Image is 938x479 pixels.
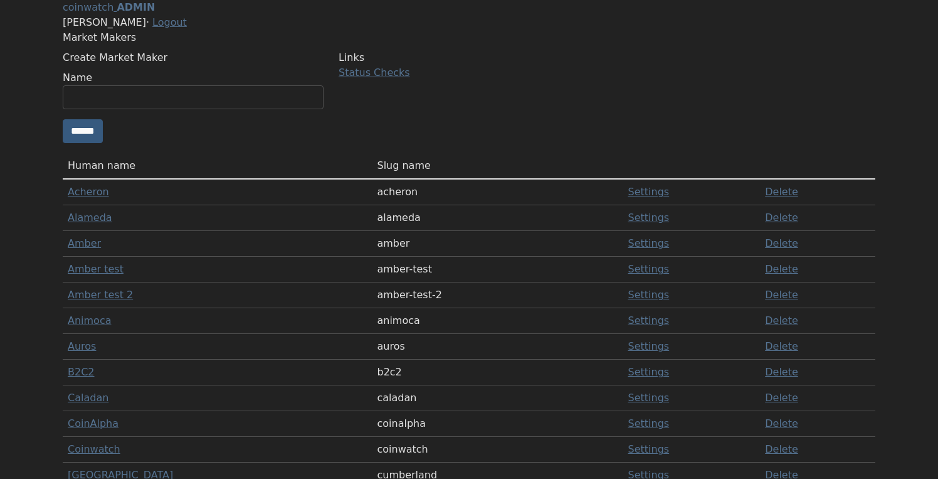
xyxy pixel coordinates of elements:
[68,186,109,198] a: Acheron
[68,315,112,326] a: Animoca
[628,237,670,249] a: Settings
[372,360,623,385] td: b2c2
[765,289,798,301] a: Delete
[372,334,623,360] td: auros
[372,179,623,205] td: acheron
[765,392,798,404] a: Delete
[765,212,798,223] a: Delete
[63,1,155,13] a: coinwatch ADMIN
[628,417,670,429] a: Settings
[68,443,120,455] a: Coinwatch
[68,289,133,301] a: Amber test 2
[372,283,623,308] td: amber-test-2
[372,153,623,179] td: Slug name
[372,437,623,463] td: coinwatch
[628,289,670,301] a: Settings
[339,67,410,78] a: Status Checks
[765,443,798,455] a: Delete
[339,50,599,65] div: Links
[372,385,623,411] td: caladan
[68,340,96,352] a: Auros
[628,212,670,223] a: Settings
[68,392,108,404] a: Caladan
[63,70,92,85] label: Name
[765,366,798,378] a: Delete
[765,237,798,249] a: Delete
[372,308,623,334] td: animoca
[68,417,119,429] a: CoinAlpha
[68,237,101,249] a: Amber
[765,186,798,198] a: Delete
[372,205,623,231] td: alameda
[63,153,372,179] td: Human name
[765,417,798,429] a: Delete
[372,257,623,283] td: amber-test
[765,315,798,326] a: Delete
[372,411,623,437] td: coinalpha
[68,263,124,275] a: Amber test
[152,16,187,28] a: Logout
[628,443,670,455] a: Settings
[628,263,670,275] a: Settings
[63,30,875,45] div: Market Makers
[628,340,670,352] a: Settings
[146,16,149,28] span: ·
[372,231,623,257] td: amber
[628,315,670,326] a: Settings
[63,15,875,30] div: [PERSON_NAME]
[628,366,670,378] a: Settings
[63,50,324,65] div: Create Market Maker
[68,366,95,378] a: B2C2
[765,263,798,275] a: Delete
[628,392,670,404] a: Settings
[628,186,670,198] a: Settings
[68,212,112,223] a: Alameda
[765,340,798,352] a: Delete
